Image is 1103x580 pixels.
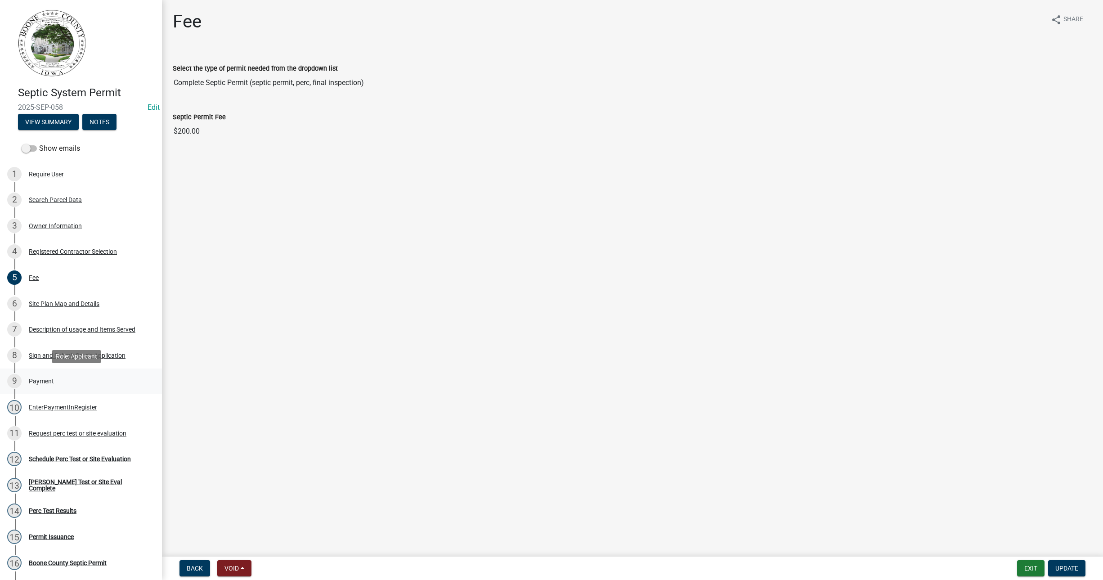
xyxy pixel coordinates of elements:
[187,565,203,572] span: Back
[29,378,54,384] div: Payment
[7,452,22,466] div: 12
[29,456,131,462] div: Schedule Perc Test or Site Evaluation
[179,560,210,576] button: Back
[29,404,97,410] div: EnterPaymentInRegister
[7,530,22,544] div: 15
[18,119,79,126] wm-modal-confirm: Summary
[1017,560,1045,576] button: Exit
[52,350,101,363] div: Role: Applicant
[148,103,160,112] a: Edit
[29,352,126,359] div: Sign and Submit Septic Application
[224,565,239,572] span: Void
[7,400,22,414] div: 10
[173,114,226,121] label: Septic Permit Fee
[29,274,39,281] div: Fee
[7,193,22,207] div: 2
[18,114,79,130] button: View Summary
[173,66,338,72] label: Select the type of permit needed from the dropdown list
[217,560,251,576] button: Void
[29,560,107,566] div: Boone County Septic Permit
[82,119,117,126] wm-modal-confirm: Notes
[29,223,82,229] div: Owner Information
[7,322,22,337] div: 7
[82,114,117,130] button: Notes
[1044,11,1090,28] button: shareShare
[29,326,135,333] div: Description of usage and Items Served
[29,171,64,177] div: Require User
[7,348,22,363] div: 8
[148,103,160,112] wm-modal-confirm: Edit Application Number
[18,9,86,77] img: Boone County, Iowa
[7,244,22,259] div: 4
[18,103,144,112] span: 2025-SEP-058
[7,556,22,570] div: 16
[7,478,22,492] div: 13
[1063,14,1083,25] span: Share
[7,270,22,285] div: 5
[7,426,22,441] div: 11
[29,197,82,203] div: Search Parcel Data
[1051,14,1062,25] i: share
[173,11,202,32] h1: Fee
[7,167,22,181] div: 1
[18,86,155,99] h4: Septic System Permit
[7,504,22,518] div: 14
[29,479,148,491] div: [PERSON_NAME] Test or Site Eval Complete
[29,248,117,255] div: Registered Contractor Selection
[1055,565,1078,572] span: Update
[29,301,99,307] div: Site Plan Map and Details
[29,534,74,540] div: Permit Issuance
[22,143,80,154] label: Show emails
[1048,560,1085,576] button: Update
[7,297,22,311] div: 6
[29,430,126,436] div: Request perc test or site evaluation
[7,219,22,233] div: 3
[29,508,76,514] div: Perc Test Results
[7,374,22,388] div: 9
